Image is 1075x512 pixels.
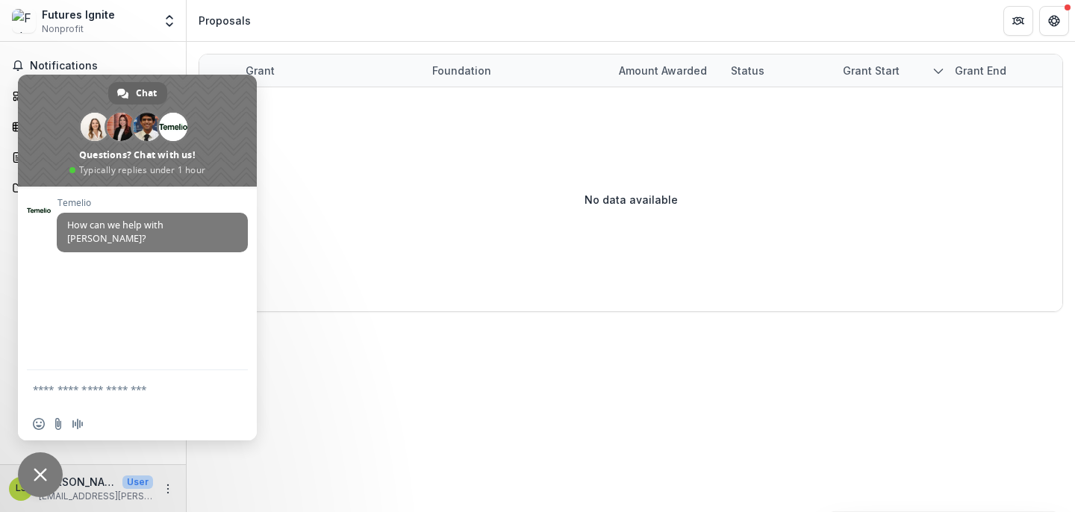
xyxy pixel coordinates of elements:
[1039,6,1069,36] button: Get Help
[1003,6,1033,36] button: Partners
[6,54,180,78] button: Notifications
[193,10,257,31] nav: breadcrumb
[237,54,423,87] div: Grant
[108,82,167,104] a: Chat
[6,114,180,139] a: Tasks
[423,54,610,87] div: Foundation
[722,63,773,78] div: Status
[610,54,722,87] div: Amount awarded
[199,13,251,28] div: Proposals
[18,452,63,497] a: Close chat
[52,418,64,430] span: Send a file
[946,54,1058,87] div: Grant end
[722,54,834,87] div: Status
[6,175,180,200] a: Documents
[423,63,500,78] div: Foundation
[6,84,180,108] a: Dashboard
[237,63,284,78] div: Grant
[16,484,27,493] div: Liz Sumpter
[834,54,946,87] div: Grant start
[159,6,180,36] button: Open entity switcher
[159,480,177,498] button: More
[834,63,909,78] div: Grant start
[932,65,944,77] svg: sorted descending
[67,219,163,245] span: How can we help with [PERSON_NAME]?
[12,9,36,33] img: Futures Ignite
[39,474,116,490] p: [PERSON_NAME]
[33,418,45,430] span: Insert an emoji
[39,490,153,503] p: [EMAIL_ADDRESS][PERSON_NAME][DOMAIN_NAME]
[30,60,174,72] span: Notifications
[122,475,153,489] p: User
[33,370,212,408] textarea: Compose your message...
[610,63,716,78] div: Amount awarded
[585,192,678,207] p: No data available
[42,22,84,36] span: Nonprofit
[136,82,157,104] span: Chat
[72,418,84,430] span: Audio message
[6,145,180,169] a: Proposals
[946,63,1015,78] div: Grant end
[57,198,248,208] span: Temelio
[42,7,115,22] div: Futures Ignite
